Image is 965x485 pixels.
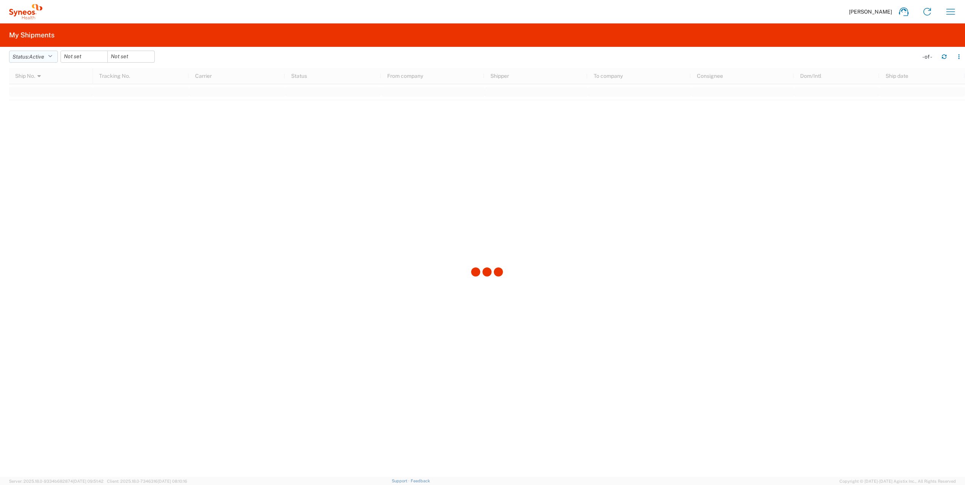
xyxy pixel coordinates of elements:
span: Copyright © [DATE]-[DATE] Agistix Inc., All Rights Reserved [839,478,956,485]
h2: My Shipments [9,31,54,40]
span: Client: 2025.18.0-7346316 [107,479,187,483]
span: Server: 2025.18.0-9334b682874 [9,479,104,483]
span: [DATE] 09:51:42 [73,479,104,483]
span: Active [29,54,44,60]
button: Status:Active [9,51,58,63]
span: [PERSON_NAME] [849,8,892,15]
input: Not set [61,51,107,62]
a: Feedback [411,479,430,483]
input: Not set [108,51,154,62]
a: Support [392,479,411,483]
div: - of - [922,53,936,60]
span: [DATE] 08:10:16 [158,479,187,483]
